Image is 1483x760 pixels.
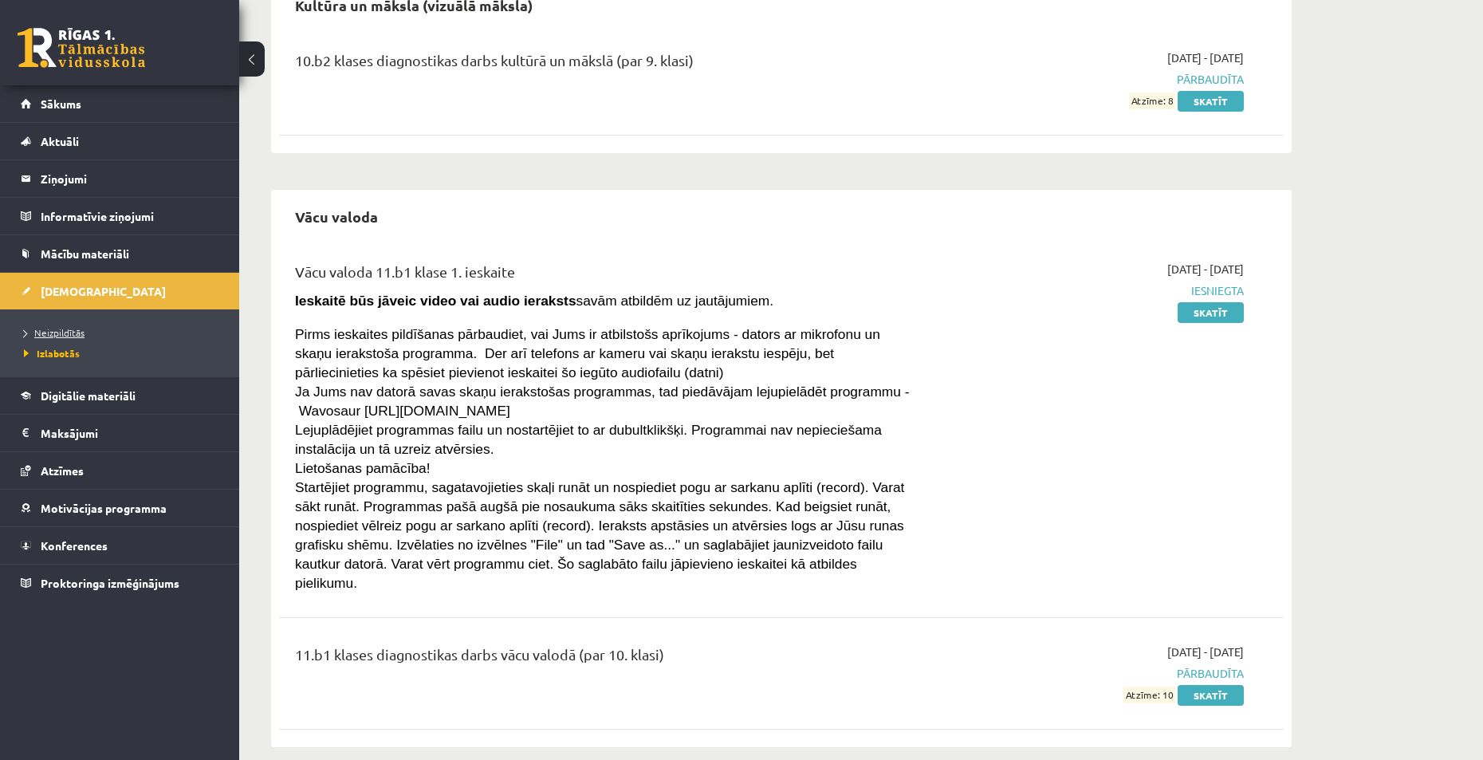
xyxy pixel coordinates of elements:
[21,565,219,601] a: Proktoringa izmēģinājums
[1123,687,1175,703] span: Atzīme: 10
[41,198,219,234] legend: Informatīvie ziņojumi
[41,284,166,298] span: [DEMOGRAPHIC_DATA]
[943,71,1244,88] span: Pārbaudīta
[21,377,219,414] a: Digitālie materiāli
[279,198,394,235] h2: Vācu valoda
[295,460,431,476] span: Lietošanas pamācība!
[295,293,576,309] strong: Ieskaitē būs jāveic video vai audio ieraksts
[21,490,219,526] a: Motivācijas programma
[24,326,85,339] span: Neizpildītās
[295,644,919,673] div: 11.b1 klases diagnostikas darbs vācu valodā (par 10. klasi)
[41,538,108,553] span: Konferences
[21,273,219,309] a: [DEMOGRAPHIC_DATA]
[21,160,219,197] a: Ziņojumi
[21,235,219,272] a: Mācību materiāli
[21,527,219,564] a: Konferences
[21,123,219,159] a: Aktuāli
[943,665,1244,682] span: Pārbaudīta
[41,576,179,590] span: Proktoringa izmēģinājums
[21,85,219,122] a: Sākums
[24,325,223,340] a: Neizpildītās
[1167,644,1244,660] span: [DATE] - [DATE]
[41,415,219,451] legend: Maksājumi
[18,28,145,68] a: Rīgas 1. Tālmācības vidusskola
[295,479,904,591] span: Startējiet programmu, sagatavojieties skaļi runāt un nospiediet pogu ar sarkanu aplīti (record). ...
[1178,91,1244,112] a: Skatīt
[295,384,910,419] span: Ja Jums nav datorā savas skaņu ierakstošas programmas, tad piedāvājam lejupielādēt programmu - Wa...
[41,160,219,197] legend: Ziņojumi
[1178,302,1244,323] a: Skatīt
[24,347,80,360] span: Izlabotās
[41,96,81,111] span: Sākums
[1178,685,1244,706] a: Skatīt
[24,346,223,360] a: Izlabotās
[21,415,219,451] a: Maksājumi
[41,501,167,515] span: Motivācijas programma
[41,134,79,148] span: Aktuāli
[1167,49,1244,66] span: [DATE] - [DATE]
[295,49,919,79] div: 10.b2 klases diagnostikas darbs kultūrā un mākslā (par 9. klasi)
[1167,261,1244,278] span: [DATE] - [DATE]
[295,326,880,380] span: Pirms ieskaites pildīšanas pārbaudiet, vai Jums ir atbilstošs aprīkojums - dators ar mikrofonu un...
[41,388,136,403] span: Digitālie materiāli
[295,261,919,290] div: Vācu valoda 11.b1 klase 1. ieskaite
[1129,93,1175,109] span: Atzīme: 8
[41,246,129,261] span: Mācību materiāli
[41,463,84,478] span: Atzīmes
[295,422,882,457] span: Lejuplādējiet programmas failu un nostartējiet to ar dubultklikšķi. Programmai nav nepieciešama i...
[21,452,219,489] a: Atzīmes
[295,293,773,309] span: savām atbildēm uz jautājumiem.
[943,282,1244,299] span: Iesniegta
[21,198,219,234] a: Informatīvie ziņojumi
